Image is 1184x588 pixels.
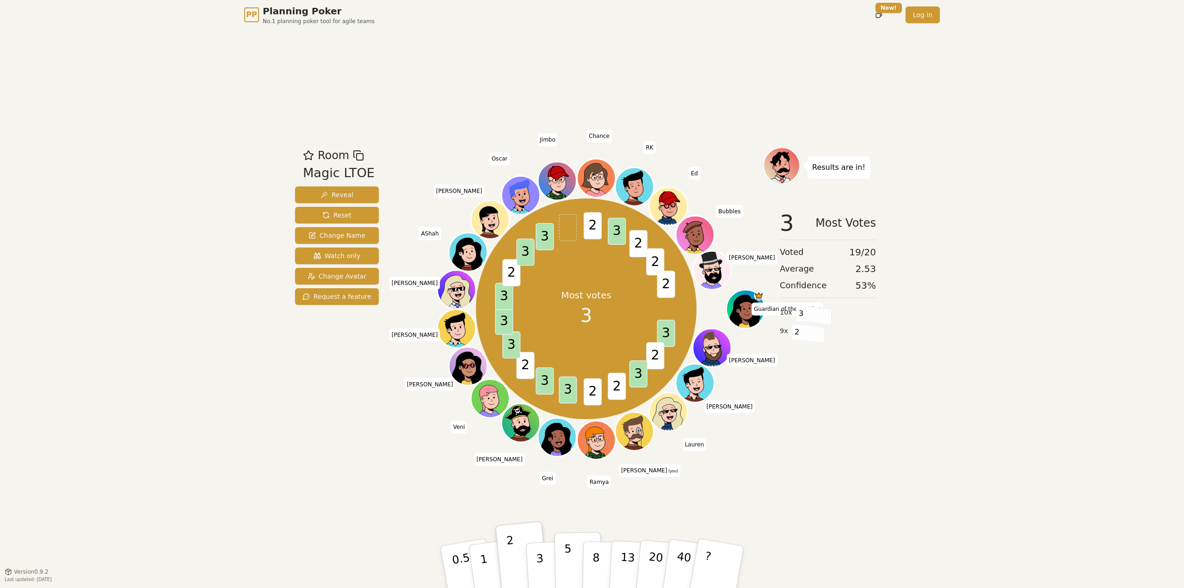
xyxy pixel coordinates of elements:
[434,184,485,197] span: Click to change your name
[489,152,510,165] span: Click to change your name
[321,190,353,199] span: Reveal
[792,324,802,340] span: 2
[559,377,577,404] span: 3
[405,378,456,390] span: Click to change your name
[646,248,664,276] span: 2
[495,283,513,310] span: 3
[856,279,876,292] span: 53 %
[302,292,371,301] span: Request a feature
[629,230,647,257] span: 2
[586,129,612,142] span: Click to change your name
[657,320,675,347] span: 3
[906,6,940,23] a: Log in
[303,147,314,164] button: Add as favourite
[583,378,601,406] span: 2
[540,471,556,484] span: Click to change your name
[561,289,611,302] p: Most votes
[318,147,349,164] span: Room
[322,210,351,220] span: Reset
[303,164,375,183] div: Magic LTOE
[657,271,675,298] span: 2
[796,306,807,322] span: 3
[516,239,534,266] span: 3
[506,534,518,584] p: 2
[295,288,379,305] button: Request a feature
[683,438,706,451] span: Click to change your name
[780,326,788,336] span: 9 x
[812,161,865,174] p: Results are in!
[308,272,367,281] span: Change Avatar
[704,400,755,413] span: Click to change your name
[646,342,664,370] span: 2
[643,141,655,154] span: Click to change your name
[5,568,49,576] button: Version0.9.2
[855,262,876,275] span: 2.53
[583,212,601,240] span: 2
[849,246,876,259] span: 19 / 20
[727,251,777,264] span: Click to change your name
[495,308,513,334] span: 3
[608,218,626,245] span: 3
[244,5,375,25] a: PPPlanning PokerNo.1 planning poker tool for agile teams
[5,577,52,582] span: Last updated: [DATE]
[580,302,592,329] span: 3
[780,212,794,234] span: 3
[308,231,365,240] span: Change Name
[780,246,804,259] span: Voted
[608,373,626,400] span: 2
[295,207,379,223] button: Reset
[502,331,520,359] span: 3
[263,5,375,18] span: Planning Poker
[246,9,257,20] span: PP
[619,464,680,477] span: Click to change your name
[752,303,823,316] span: Click to change your name
[295,268,379,285] button: Change Avatar
[295,248,379,264] button: Watch only
[295,186,379,203] button: Reveal
[689,167,700,179] span: Click to change your name
[314,251,361,260] span: Watch only
[815,212,876,234] span: Most Votes
[667,469,678,473] span: (you)
[536,367,554,395] span: 3
[616,413,652,449] button: Click to change your avatar
[389,277,440,290] span: Click to change your name
[389,328,440,341] span: Click to change your name
[263,18,375,25] span: No.1 planning poker tool for agile teams
[727,353,777,366] span: Click to change your name
[587,476,611,489] span: Click to change your name
[780,308,792,318] span: 10 x
[780,262,814,275] span: Average
[754,291,764,301] span: Guardian of the Backlog is the host
[516,352,534,379] span: 2
[716,204,743,217] span: Click to change your name
[419,227,441,240] span: Click to change your name
[451,421,468,433] span: Click to change your name
[474,452,525,465] span: Click to change your name
[629,360,647,388] span: 3
[14,568,49,576] span: Version 0.9.2
[502,259,520,286] span: 2
[876,3,902,13] div: New!
[870,6,887,23] button: New!
[295,227,379,244] button: Change Name
[537,133,558,146] span: Click to change your name
[780,279,826,292] span: Confidence
[536,223,554,250] span: 3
